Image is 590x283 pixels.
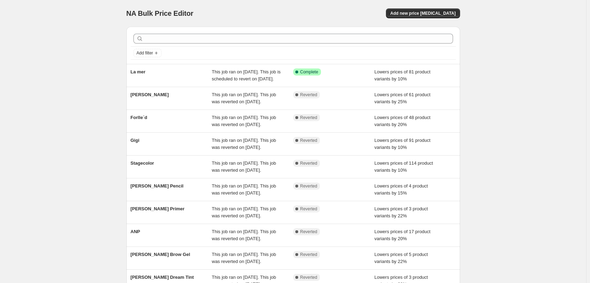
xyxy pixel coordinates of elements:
[300,275,317,280] span: Reverted
[131,160,154,166] span: Stagecolor
[300,252,317,257] span: Reverted
[386,8,460,18] button: Add new price [MEDICAL_DATA]
[300,206,317,212] span: Reverted
[131,69,146,74] span: La mer
[212,183,276,196] span: This job ran on [DATE]. This job was reverted on [DATE].
[212,92,276,104] span: This job ran on [DATE]. This job was reverted on [DATE].
[300,69,318,75] span: Complete
[212,206,276,218] span: This job ran on [DATE]. This job was reverted on [DATE].
[133,49,162,57] button: Add filter
[131,138,139,143] span: Gigi
[212,138,276,150] span: This job ran on [DATE]. This job was reverted on [DATE].
[137,50,153,56] span: Add filter
[300,92,317,98] span: Reverted
[212,252,276,264] span: This job ran on [DATE]. This job was reverted on [DATE].
[390,11,455,16] span: Add new price [MEDICAL_DATA]
[300,229,317,235] span: Reverted
[131,92,169,97] span: [PERSON_NAME]
[212,229,276,241] span: This job ran on [DATE]. This job was reverted on [DATE].
[131,229,140,234] span: ANP
[374,229,431,241] span: Lowers prices of 17 product variants by 20%
[131,183,184,189] span: [PERSON_NAME] Pencil
[131,115,147,120] span: Forlle´d
[300,115,317,120] span: Reverted
[212,160,276,173] span: This job ran on [DATE]. This job was reverted on [DATE].
[126,9,194,17] span: NA Bulk Price Editor
[212,115,276,127] span: This job ran on [DATE]. This job was reverted on [DATE].
[300,138,317,143] span: Reverted
[300,160,317,166] span: Reverted
[131,206,185,211] span: [PERSON_NAME] Primer
[212,69,281,81] span: This job ran on [DATE]. This job is scheduled to revert on [DATE].
[374,92,431,104] span: Lowers prices of 61 product variants by 25%
[131,275,194,280] span: [PERSON_NAME] Dream Tint
[374,252,428,264] span: Lowers prices of 5 product variants by 22%
[374,115,431,127] span: Lowers prices of 48 product variants by 20%
[374,206,428,218] span: Lowers prices of 3 product variants by 22%
[131,252,190,257] span: [PERSON_NAME] Brow Gel
[374,138,431,150] span: Lowers prices of 91 product variants by 10%
[374,69,431,81] span: Lowers prices of 81 product variants by 10%
[374,183,428,196] span: Lowers prices of 4 product variants by 15%
[300,183,317,189] span: Reverted
[374,160,433,173] span: Lowers prices of 114 product variants by 10%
